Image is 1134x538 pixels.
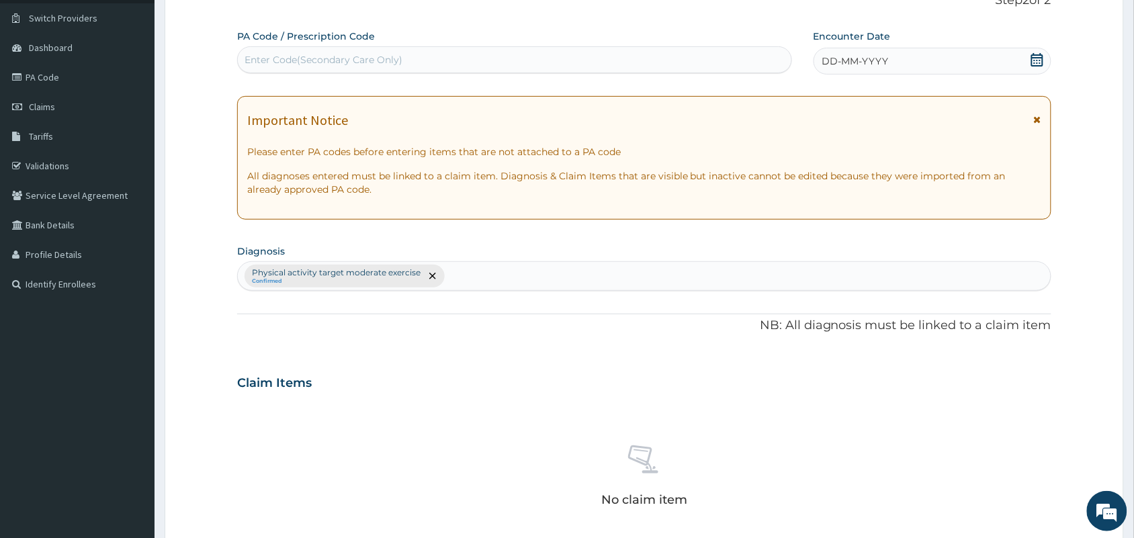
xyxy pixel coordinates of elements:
div: Minimize live chat window [220,7,253,39]
span: Claims [29,101,55,113]
p: NB: All diagnosis must be linked to a claim item [237,317,1051,334]
p: Please enter PA codes before entering items that are not attached to a PA code [247,145,1041,159]
label: Encounter Date [814,30,891,43]
p: No claim item [601,493,687,506]
label: Diagnosis [237,244,285,258]
textarea: Type your message and hit 'Enter' [7,367,256,414]
div: Chat with us now [70,75,226,93]
span: Switch Providers [29,12,97,24]
h3: Claim Items [237,376,312,391]
label: PA Code / Prescription Code [237,30,375,43]
img: d_794563401_company_1708531726252_794563401 [25,67,54,101]
h1: Important Notice [247,113,348,128]
p: All diagnoses entered must be linked to a claim item. Diagnosis & Claim Items that are visible bu... [247,169,1041,196]
span: Tariffs [29,130,53,142]
span: DD-MM-YYYY [822,54,889,68]
span: We're online! [78,169,185,305]
div: Enter Code(Secondary Care Only) [245,53,402,66]
span: Dashboard [29,42,73,54]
